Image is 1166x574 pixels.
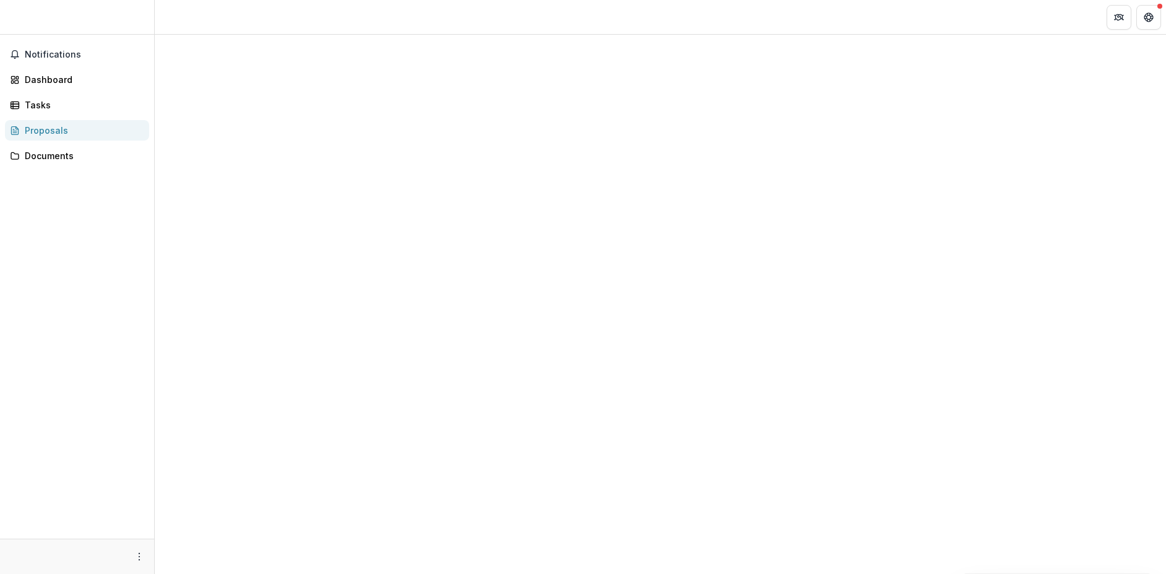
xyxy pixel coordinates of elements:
[25,124,139,137] div: Proposals
[5,45,149,64] button: Notifications
[1136,5,1161,30] button: Get Help
[132,549,147,564] button: More
[25,50,144,60] span: Notifications
[25,98,139,111] div: Tasks
[5,69,149,90] a: Dashboard
[5,120,149,141] a: Proposals
[1107,5,1131,30] button: Partners
[25,73,139,86] div: Dashboard
[5,146,149,166] a: Documents
[5,95,149,115] a: Tasks
[25,149,139,162] div: Documents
